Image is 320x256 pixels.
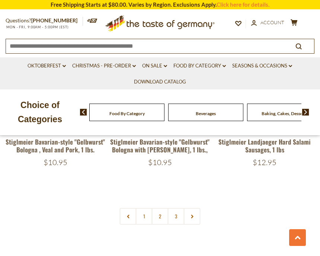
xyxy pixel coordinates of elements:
[251,19,284,27] a: Account
[262,111,308,116] a: Baking, Cakes, Desserts
[142,62,167,70] a: On Sale
[80,109,87,116] img: previous arrow
[6,25,69,29] span: MON - FRI, 9:00AM - 5:00PM (EST)
[232,62,292,70] a: Seasons & Occasions
[6,16,83,25] p: Questions?
[196,111,216,116] a: Beverages
[218,137,311,154] a: Stiglmeier Landjaeger Hard Salami Sausages, 1 lbs
[110,137,209,154] a: Stiglmeier Bavarian-style "Gelbwurst" Bologna with [PERSON_NAME], 1 lbs.,
[134,78,186,86] a: Download Catalog
[217,1,269,8] a: Click here for details.
[44,158,67,167] span: $10.95
[28,62,66,70] a: Oktoberfest
[148,158,172,167] span: $10.95
[260,19,284,25] span: Account
[6,137,105,154] a: Stiglmeier Bavarian-style "Gelbwurst" Bologna , Veal and Pork, 1 lbs.
[253,158,276,167] span: $12.95
[31,17,77,23] a: [PHONE_NUMBER]
[109,111,145,116] a: Food By Category
[168,208,185,225] a: 3
[136,208,153,225] a: 1
[152,208,169,225] a: 2
[173,62,226,70] a: Food By Category
[302,109,309,116] img: next arrow
[72,62,136,70] a: Christmas - PRE-ORDER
